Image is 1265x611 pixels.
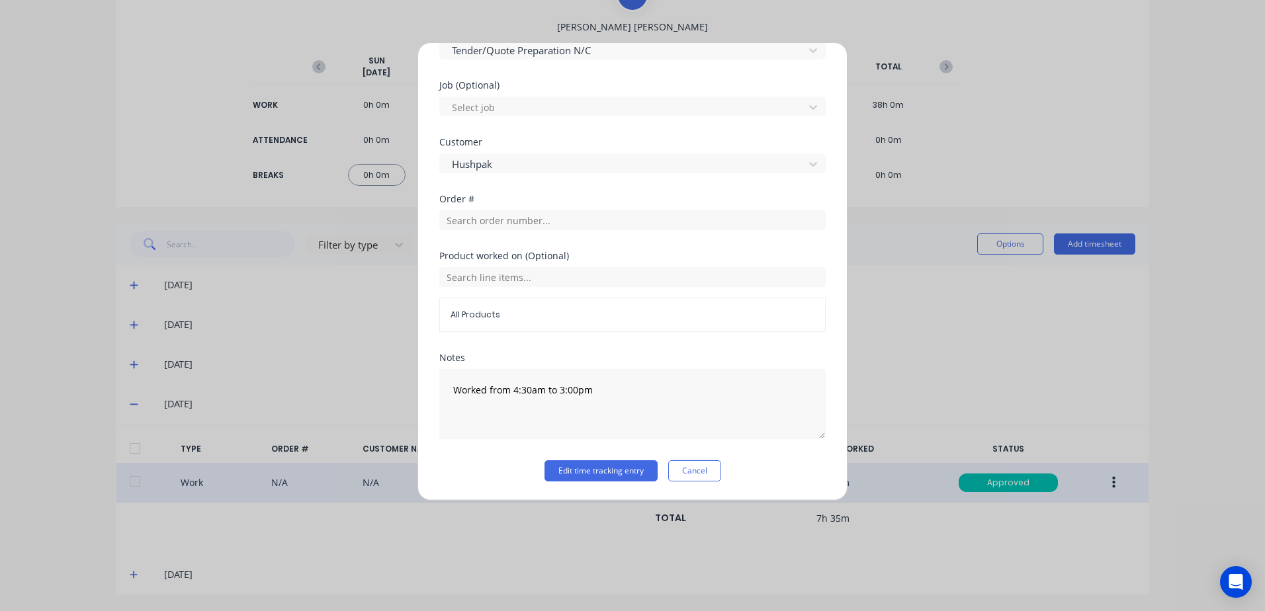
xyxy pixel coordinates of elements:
[439,267,826,287] input: Search line items...
[439,138,826,147] div: Customer
[668,460,721,481] button: Cancel
[439,353,826,362] div: Notes
[439,194,826,204] div: Order #
[439,251,826,261] div: Product worked on (Optional)
[439,210,826,230] input: Search order number...
[439,81,826,90] div: Job (Optional)
[1220,566,1252,598] div: Open Intercom Messenger
[451,309,814,321] span: All Products
[545,460,658,481] button: Edit time tracking entry
[439,369,826,439] textarea: Worked from 4:30am to 3:00pm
